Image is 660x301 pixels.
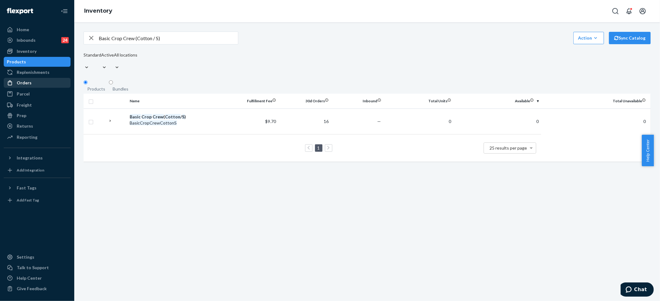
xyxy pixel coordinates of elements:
em: Crop [142,114,152,119]
a: Inbounds24 [4,35,71,45]
a: Replenishments [4,67,71,77]
button: Talk to Support [4,263,71,273]
em: Basic [130,114,141,119]
em: Crew [153,114,164,119]
div: Returns [17,123,33,129]
a: Home [4,25,71,35]
a: Orders [4,78,71,88]
div: Home [17,27,29,33]
div: Products [87,86,105,92]
em: BasicCropCrewCottonS [130,120,177,125]
button: Help Center [642,135,654,166]
div: Reporting [17,134,37,140]
div: Orders [17,80,32,86]
a: Help Center [4,273,71,283]
em: Cotton [165,114,181,119]
div: Talk to Support [17,265,49,271]
a: Inventory [4,46,71,56]
th: Inbound [331,94,384,108]
a: Returns [4,121,71,131]
button: Fast Tags [4,183,71,193]
em: S [182,114,185,119]
img: Flexport logo [7,8,33,14]
th: Available [454,94,541,108]
div: Give Feedback [17,286,47,292]
a: Freight [4,100,71,110]
div: Help Center [17,275,42,281]
span: 25 results per page [490,145,527,150]
ol: breadcrumbs [79,2,117,20]
th: Fulfillment Fee [226,94,278,108]
div: 24 [61,37,69,43]
a: Add Integration [4,165,71,175]
div: Action [578,35,599,41]
div: Fast Tags [17,185,37,191]
div: Replenishments [17,69,50,75]
iframe: Opens a widget where you can chat to one of our agents [621,282,654,298]
td: 16 [278,108,331,134]
div: Inventory [17,48,37,54]
button: Open notifications [623,5,635,17]
span: 0 [536,119,539,124]
a: Products [4,57,71,67]
div: Bundles [113,86,128,92]
a: Page 1 is your current page [316,145,321,150]
div: Active [101,52,114,58]
button: Action [573,32,604,44]
button: Give Feedback [4,284,71,294]
a: Prep [4,111,71,121]
th: Total Units [384,94,454,108]
div: Add Fast Tag [17,197,39,203]
span: — [377,119,381,124]
span: 0 [643,119,646,124]
button: Open account menu [636,5,649,17]
input: Bundles [109,80,113,84]
th: 30d Orders [278,94,331,108]
th: Total Unavailable [541,94,651,108]
button: Sync Catalog [609,32,651,44]
a: Parcel [4,89,71,99]
button: Open Search Box [609,5,622,17]
div: Add Integration [17,167,44,173]
span: $9.70 [265,119,276,124]
input: Products [84,80,88,84]
div: Inbounds [17,37,36,43]
div: Standard [84,52,101,58]
div: ( / ) [130,114,223,120]
a: Add Fast Tag [4,195,71,205]
div: Parcel [17,91,30,97]
a: Reporting [4,132,71,142]
div: Freight [17,102,32,108]
div: Settings [17,254,34,260]
span: 0 [449,119,451,124]
button: Close Navigation [58,5,71,17]
th: Name [127,94,226,108]
div: Integrations [17,155,43,161]
a: Inventory [84,7,112,14]
div: Prep [17,112,26,119]
div: Products [7,59,26,65]
button: Integrations [4,153,71,163]
div: All locations [114,52,137,58]
input: Search inventory by name or sku [99,32,238,44]
input: Active [101,58,102,64]
a: Settings [4,252,71,262]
